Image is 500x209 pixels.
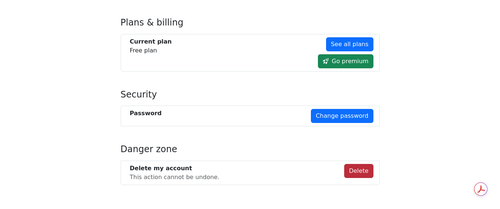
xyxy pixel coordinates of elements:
[130,173,220,182] div: This action cannot be undone.
[121,144,380,155] h4: Danger zone
[130,37,172,55] div: Free plan
[121,17,380,28] h4: Plans & billing
[130,37,172,46] div: Current plan
[130,109,162,118] div: Password
[326,37,373,51] a: See all plans
[344,164,373,178] button: Delete
[318,54,373,68] a: Go premium
[121,89,380,100] h4: Security
[311,109,373,123] a: Change password
[130,164,220,173] div: Delete my account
